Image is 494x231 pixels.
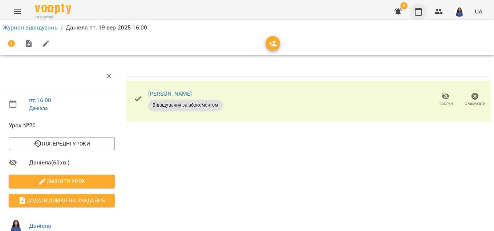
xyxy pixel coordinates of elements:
p: Даніела пт, 19 вер 2025 16:00 [66,23,147,32]
span: Даніела ( 60 хв. ) [29,158,115,167]
img: Voopty Logo [35,4,71,14]
span: Урок №20 [9,121,115,130]
span: Додати домашнє завдання [15,196,109,205]
button: Прогул [431,89,460,110]
a: Даніела [29,105,48,111]
button: Попередні уроки [9,137,115,150]
button: Додати домашнє завдання [9,194,115,207]
span: For Business [35,15,71,20]
a: [PERSON_NAME] [148,90,192,97]
span: Прогул [438,100,453,107]
a: Даніела [29,222,51,229]
img: 896d7bd98bada4a398fcb6f6c121a1d1.png [454,7,465,17]
nav: breadcrumb [3,23,491,32]
button: Змінити урок [9,175,115,188]
span: 5 [400,2,408,9]
span: UA [475,8,482,15]
button: Menu [9,3,26,20]
li: / [61,23,63,32]
a: Журнал відвідувань [3,24,58,31]
a: пт , 16:00 [29,97,51,104]
span: Відвідування за абонементом [148,102,223,108]
button: UA [472,5,485,18]
span: Змінити урок [15,177,109,186]
span: Попередні уроки [15,139,109,148]
button: Скасувати [460,89,490,110]
span: Скасувати [465,100,486,107]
